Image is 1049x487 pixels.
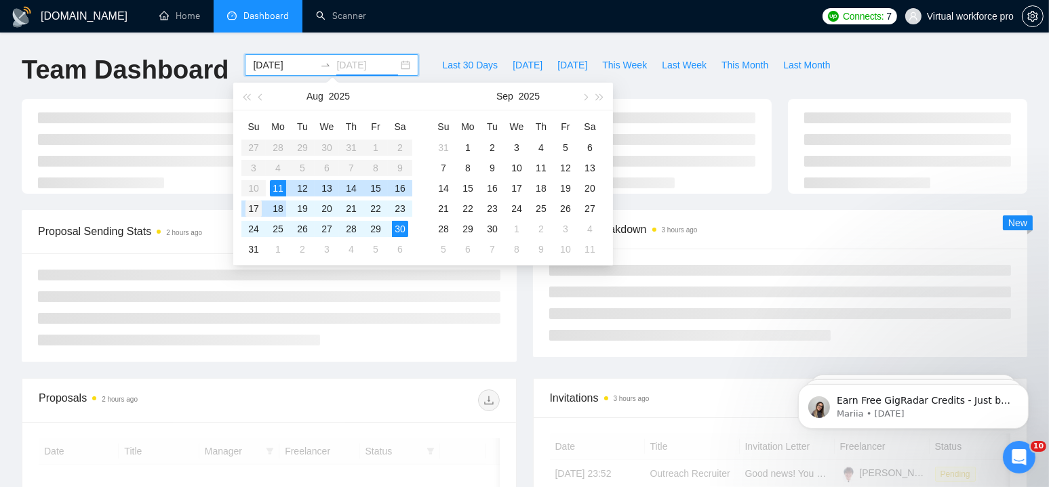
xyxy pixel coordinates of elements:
[662,226,698,234] time: 3 hours ago
[460,200,476,217] div: 22
[1003,441,1035,473] iframe: Intercom live chat
[484,180,500,196] div: 16
[316,10,366,22] a: searchScanner
[504,116,529,137] th: We
[460,221,476,237] div: 29
[557,221,574,237] div: 3
[102,396,138,403] time: 2 hours ago
[266,198,290,219] td: 2025-08-18
[504,158,529,178] td: 2025-09-10
[778,356,1049,450] iframe: Intercom notifications message
[343,221,359,237] div: 28
[529,158,553,178] td: 2025-09-11
[529,239,553,259] td: 2025-10-09
[159,10,200,22] a: homeHome
[266,239,290,259] td: 2025-09-01
[388,178,412,198] td: 2025-08-16
[509,160,525,176] div: 10
[529,219,553,239] td: 2025-10-02
[578,137,602,158] td: 2025-09-06
[828,11,839,22] img: upwork-logo.png
[431,198,456,219] td: 2025-09-21
[529,116,553,137] th: Th
[363,219,388,239] td: 2025-08-29
[290,239,315,259] td: 2025-09-02
[245,221,262,237] div: 24
[496,83,513,110] button: Sep
[290,198,315,219] td: 2025-08-19
[654,54,714,76] button: Last Week
[1031,441,1046,452] span: 10
[529,198,553,219] td: 2025-09-25
[550,389,1011,406] span: Invitations
[557,140,574,156] div: 5
[509,241,525,257] div: 8
[909,12,918,21] span: user
[166,229,202,236] time: 2 hours ago
[578,116,602,137] th: Sa
[442,58,498,72] span: Last 30 Days
[22,54,229,86] h1: Team Dashboard
[270,241,286,257] div: 1
[241,116,266,137] th: Su
[241,219,266,239] td: 2025-08-24
[509,140,525,156] div: 3
[435,160,452,176] div: 7
[266,178,290,198] td: 2025-08-11
[431,178,456,198] td: 2025-09-14
[533,221,549,237] div: 2
[533,180,549,196] div: 18
[578,198,602,219] td: 2025-09-27
[388,239,412,259] td: 2025-09-06
[553,116,578,137] th: Fr
[509,200,525,217] div: 24
[1022,11,1044,22] a: setting
[553,198,578,219] td: 2025-09-26
[245,200,262,217] div: 17
[504,219,529,239] td: 2025-10-01
[431,239,456,259] td: 2025-10-05
[339,239,363,259] td: 2025-09-04
[363,178,388,198] td: 2025-08-15
[533,241,549,257] div: 9
[553,158,578,178] td: 2025-09-12
[456,116,480,137] th: Mo
[363,116,388,137] th: Fr
[662,58,707,72] span: Last Week
[435,200,452,217] div: 21
[435,140,452,156] div: 31
[1022,5,1044,27] button: setting
[553,219,578,239] td: 2025-10-03
[614,395,650,402] time: 3 hours ago
[533,140,549,156] div: 4
[270,221,286,237] div: 25
[484,241,500,257] div: 7
[504,198,529,219] td: 2025-09-24
[456,239,480,259] td: 2025-10-06
[435,180,452,196] div: 14
[368,200,384,217] div: 22
[270,180,286,196] div: 11
[294,221,311,237] div: 26
[456,158,480,178] td: 2025-09-08
[368,241,384,257] div: 5
[315,178,339,198] td: 2025-08-13
[363,239,388,259] td: 2025-09-05
[294,180,311,196] div: 12
[553,178,578,198] td: 2025-09-19
[480,178,504,198] td: 2025-09-16
[533,160,549,176] div: 11
[480,116,504,137] th: Tu
[343,200,359,217] div: 21
[456,178,480,198] td: 2025-09-15
[315,239,339,259] td: 2025-09-03
[363,198,388,219] td: 2025-08-22
[582,241,598,257] div: 11
[315,116,339,137] th: We
[319,180,335,196] div: 13
[435,54,505,76] button: Last 30 Days
[431,116,456,137] th: Su
[243,10,289,22] span: Dashboard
